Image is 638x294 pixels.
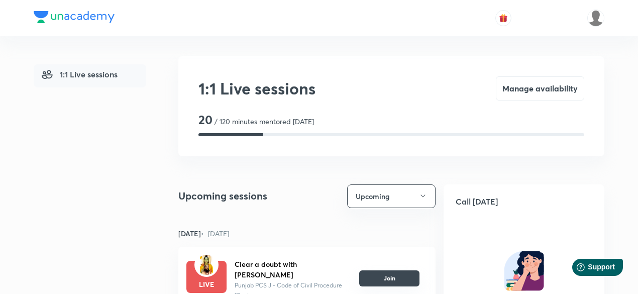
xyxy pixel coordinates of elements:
[201,229,229,238] span: • [DATE]
[504,251,544,291] img: no inactive learner
[200,255,213,275] img: bd8c6a44788e4e9e9d8affa7a0163e06.jpg
[444,184,604,219] h5: Call [DATE]
[42,68,118,80] span: 1:1 Live sessions
[215,116,314,127] p: / 120 minutes mentored [DATE]
[496,76,584,101] button: Manage availability
[198,76,315,101] h2: 1:1 Live sessions
[587,10,604,27] img: Shefali Garg
[499,14,508,23] img: avatar
[34,64,146,87] a: 1:1 Live sessions
[34,11,115,26] a: Company Logo
[359,270,419,286] button: Join
[186,279,227,289] h6: LIVE
[235,281,351,290] p: Punjab PCS J • Code of Civil Procedure
[549,255,627,283] iframe: Help widget launcher
[235,259,351,280] h6: Clear a doubt with [PERSON_NAME]
[178,188,267,204] h4: Upcoming sessions
[178,228,229,239] h6: [DATE]
[198,113,212,127] h3: 20
[34,11,115,23] img: Company Logo
[347,184,436,208] button: Upcoming
[495,10,511,26] button: avatar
